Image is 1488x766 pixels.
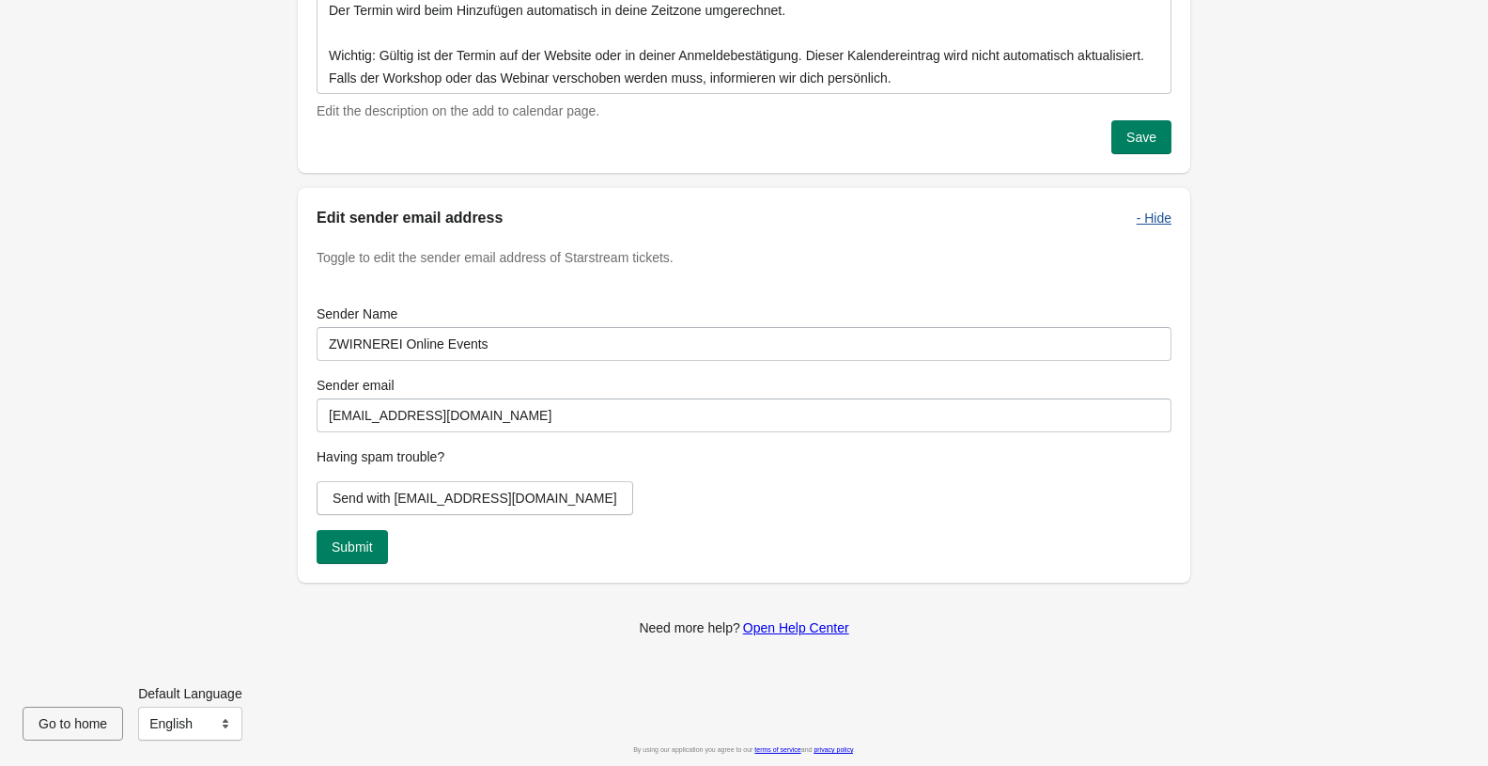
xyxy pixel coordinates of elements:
[317,305,397,323] label: Sender Name
[23,716,123,731] a: Go to home
[1137,211,1171,226] span: - Hide
[23,741,1465,759] div: By using our application you agree to our and .
[333,491,617,506] span: Send with [EMAIL_ADDRESS][DOMAIN_NAME]
[317,248,1171,267] div: Toggle to edit the sender email address of Starstream tickets.
[317,530,388,564] button: Submit
[317,327,1171,361] input: Using the sender email as the sender name when this is empty
[1129,201,1179,235] button: - Hide
[1111,120,1171,154] button: Save
[814,746,853,753] a: privacy policy
[332,539,373,555] span: Submit
[754,746,800,753] a: terms of service
[138,684,242,703] label: Default Language
[639,620,739,635] span: Need more help?
[317,447,1171,466] div: Having spam trouble?
[317,102,1171,120] div: Edit the description on the add to calendar page.
[1126,130,1156,145] span: Save
[317,207,1122,229] h2: Edit sender email address
[317,481,633,515] button: Send with [EMAIL_ADDRESS][DOMAIN_NAME]
[23,707,123,741] button: Go to home
[39,716,107,731] span: Go to home
[743,620,849,635] a: Open Help Center
[317,376,395,395] label: Sender email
